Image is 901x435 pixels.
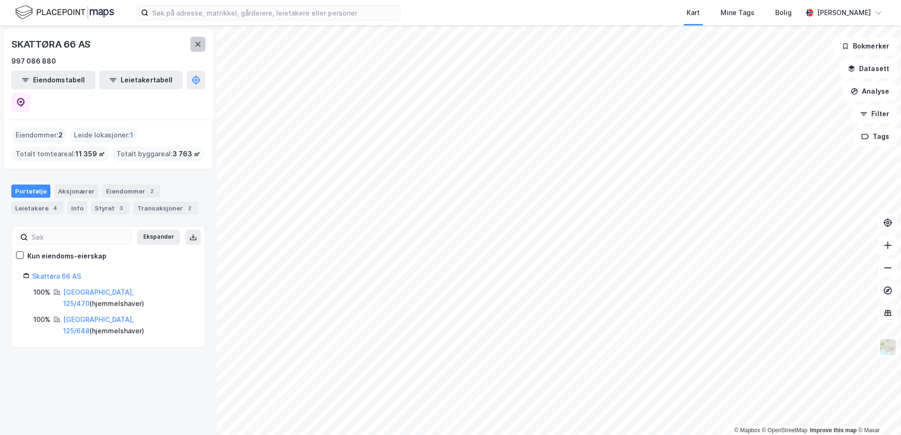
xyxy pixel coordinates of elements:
div: ( hjemmelshaver ) [63,314,194,337]
div: 100% [33,287,50,298]
div: 4 [50,203,60,213]
div: ( hjemmelshaver ) [63,287,194,309]
div: Bolig [775,7,792,18]
div: Totalt tomteareal : [12,146,109,161]
button: Leietakertabell [99,71,183,89]
img: Z [879,338,897,356]
iframe: Chat Widget [854,390,901,435]
div: SKATTØRA 66 AS [11,37,92,52]
input: Søk [28,230,131,244]
div: Totalt byggareal : [113,146,204,161]
span: 2 [58,129,63,141]
button: Ekspander [137,230,180,245]
div: Aksjonærer [54,185,98,198]
div: Eiendommer : [12,128,66,143]
a: [GEOGRAPHIC_DATA], 125/648 [63,315,134,335]
button: Analyse [843,82,897,101]
a: OpenStreetMap [762,427,808,434]
div: Leide lokasjoner : [70,128,137,143]
img: logo.f888ab2527a4732fd821a326f86c7f29.svg [15,4,114,21]
div: Mine Tags [721,7,754,18]
div: 2 [147,186,156,196]
div: Portefølje [11,185,50,198]
span: 1 [130,129,133,141]
div: 997 086 880 [11,56,56,67]
input: Søk på adresse, matrikkel, gårdeiere, leietakere eller personer [148,6,400,20]
button: Tags [853,127,897,146]
div: 100% [33,314,50,325]
a: Improve this map [810,427,857,434]
div: 3 [116,203,126,213]
a: Skattøra 66 AS [32,272,81,280]
div: Leietakere [11,201,64,215]
span: 11 359 ㎡ [75,148,105,160]
button: Bokmerker [834,37,897,56]
button: Datasett [840,59,897,78]
span: 3 763 ㎡ [172,148,200,160]
div: Styret [91,201,130,215]
a: Mapbox [734,427,760,434]
button: Filter [852,105,897,123]
div: Kart [687,7,700,18]
div: [PERSON_NAME] [817,7,871,18]
div: Info [67,201,87,215]
div: Kontrollprogram for chat [854,390,901,435]
div: Kun eiendoms-eierskap [27,250,106,262]
a: [GEOGRAPHIC_DATA], 125/470 [63,288,134,307]
button: Eiendomstabell [11,71,95,89]
div: 2 [185,203,194,213]
div: Transaksjoner [133,201,198,215]
div: Eiendommer [102,185,160,198]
